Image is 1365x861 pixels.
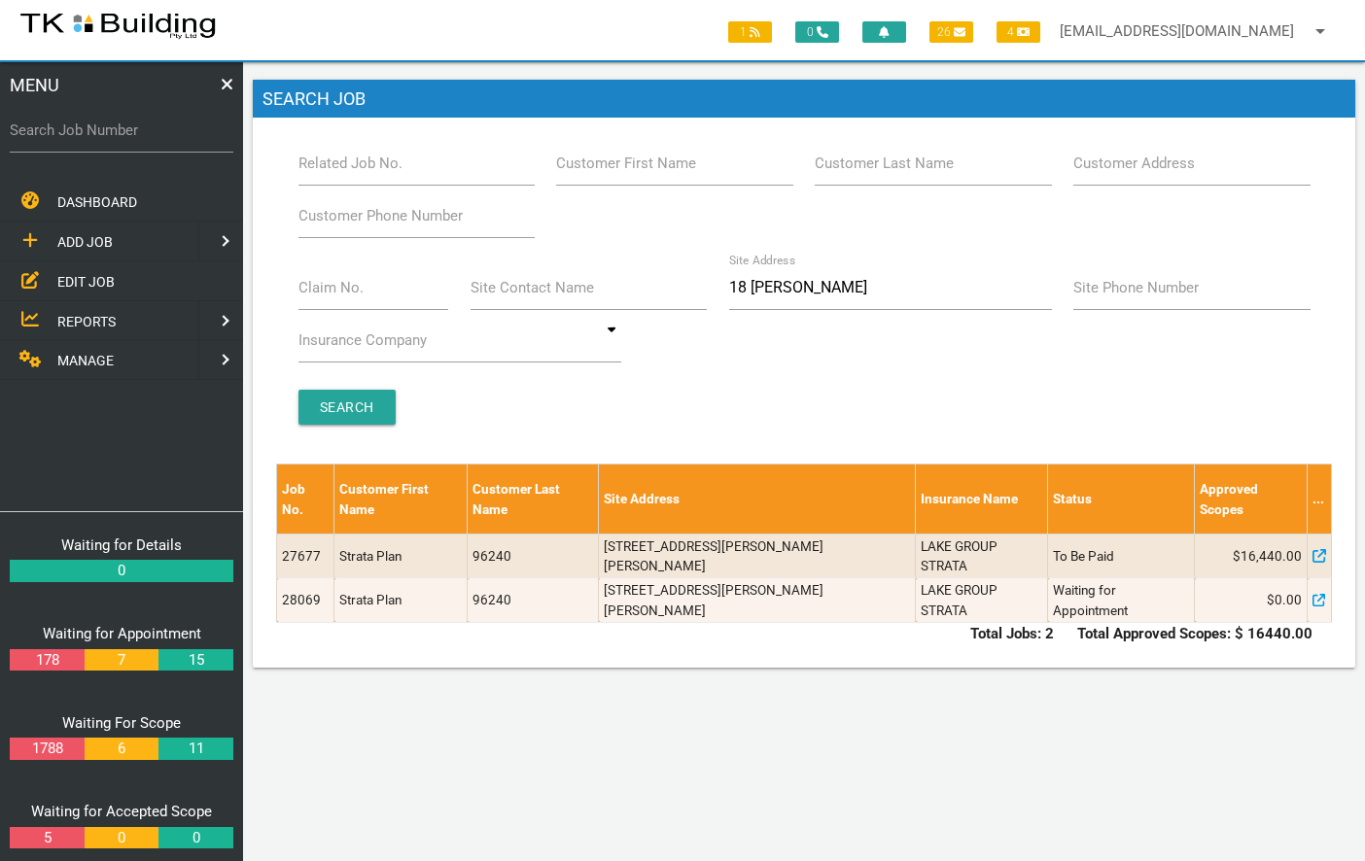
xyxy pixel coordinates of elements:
[1048,534,1195,578] td: To Be Paid
[729,252,795,269] label: Site Address
[10,827,84,849] a: 5
[334,534,468,578] td: Strata Plan
[1073,277,1199,299] label: Site Phone Number
[61,536,182,554] a: Waiting for Details
[1048,465,1195,534] th: Status
[253,80,1355,119] h1: Search Job
[57,273,115,289] span: EDIT JOB
[929,21,973,43] span: 26
[916,578,1048,623] td: LAKE GROUP STRATA
[85,738,158,760] a: 6
[815,153,954,175] label: Customer Last Name
[334,465,468,534] th: Customer First Name
[795,21,839,43] span: 0
[158,827,232,849] a: 0
[277,534,334,578] td: 27677
[334,578,468,623] td: Strata Plan
[916,465,1048,534] th: Insurance Name
[1195,465,1308,534] th: Approved Scopes
[57,194,137,210] span: DASHBOARD
[298,153,402,175] label: Related Job No.
[10,649,84,672] a: 178
[31,803,212,820] a: Waiting for Accepted Scope
[277,465,334,534] th: Job No.
[10,560,233,582] a: 0
[158,738,232,760] a: 11
[57,234,113,250] span: ADD JOB
[970,625,1054,642] b: Total Jobs: 2
[10,72,59,98] span: MENU
[1073,153,1195,175] label: Customer Address
[43,625,201,642] a: Waiting for Appointment
[1267,590,1302,609] span: $0.00
[468,465,599,534] th: Customer Last Name
[298,277,364,299] label: Claim No.
[468,578,599,623] td: 96240
[158,649,232,672] a: 15
[599,465,916,534] th: Site Address
[468,534,599,578] td: 96240
[599,578,916,623] td: [STREET_ADDRESS][PERSON_NAME][PERSON_NAME]
[1077,625,1312,642] b: Total Approved Scopes: $ 16440.00
[997,21,1040,43] span: 4
[556,153,696,175] label: Customer First Name
[62,714,181,732] a: Waiting For Scope
[298,390,396,425] input: Search
[277,578,334,623] td: 28069
[471,277,594,299] label: Site Contact Name
[1308,465,1332,534] th: ...
[85,827,158,849] a: 0
[57,313,116,328] span: REPORTS
[599,534,916,578] td: [STREET_ADDRESS][PERSON_NAME][PERSON_NAME]
[728,21,772,43] span: 1
[1048,578,1195,623] td: Waiting for Appointment
[85,649,158,672] a: 7
[298,205,463,227] label: Customer Phone Number
[19,10,217,41] img: s3file
[1233,546,1302,566] span: $16,440.00
[10,120,233,142] label: Search Job Number
[57,353,114,368] span: MANAGE
[10,738,84,760] a: 1788
[916,534,1048,578] td: LAKE GROUP STRATA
